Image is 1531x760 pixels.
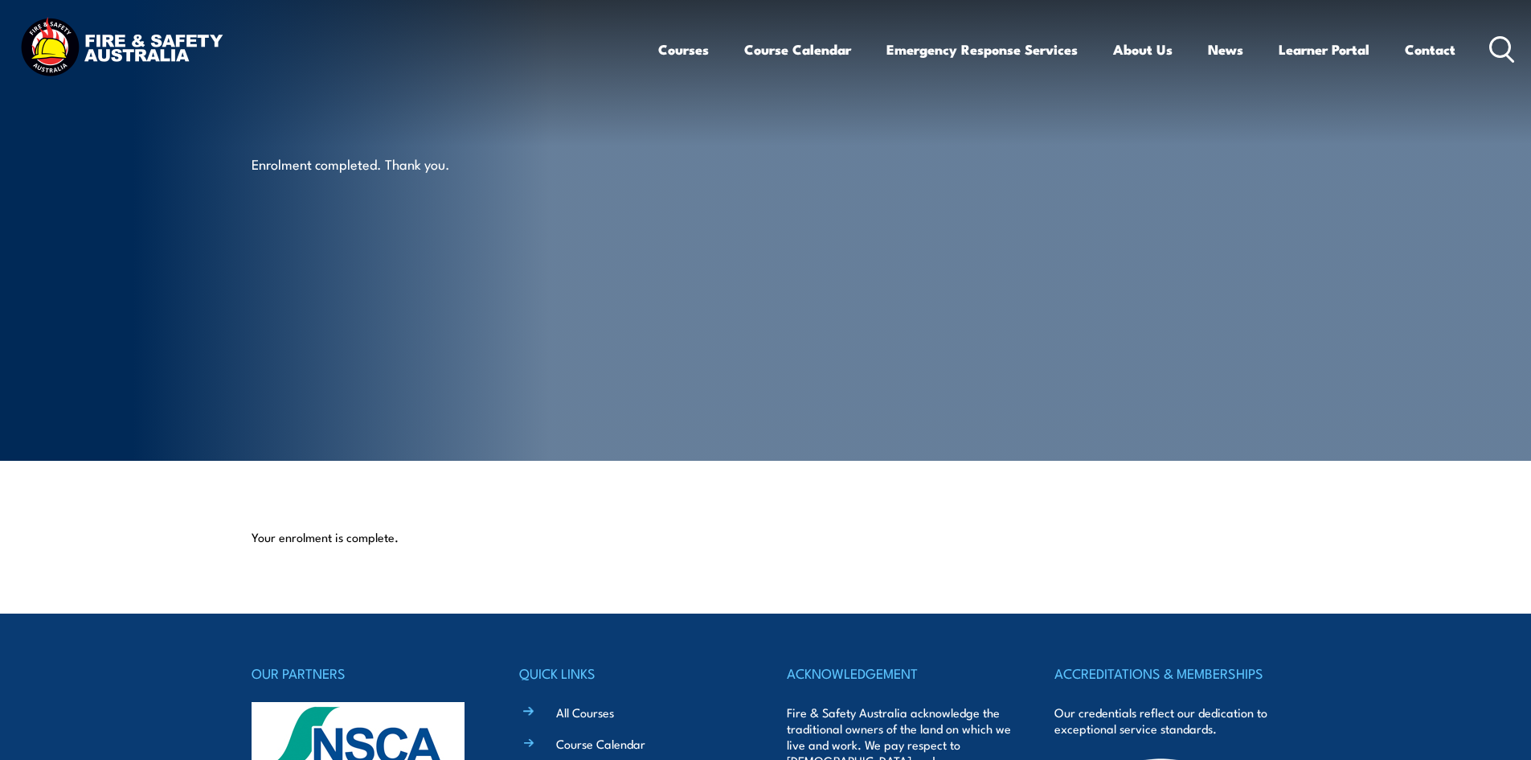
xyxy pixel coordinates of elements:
[1054,662,1279,684] h4: ACCREDITATIONS & MEMBERSHIPS
[252,662,477,684] h4: OUR PARTNERS
[886,28,1078,71] a: Emergency Response Services
[252,154,545,173] p: Enrolment completed. Thank you.
[519,662,744,684] h4: QUICK LINKS
[1208,28,1243,71] a: News
[744,28,851,71] a: Course Calendar
[1405,28,1455,71] a: Contact
[1279,28,1369,71] a: Learner Portal
[556,704,614,721] a: All Courses
[658,28,709,71] a: Courses
[787,662,1012,684] h4: ACKNOWLEDGEMENT
[252,529,1280,545] p: Your enrolment is complete.
[1113,28,1173,71] a: About Us
[1054,705,1279,737] p: Our credentials reflect our dedication to exceptional service standards.
[556,735,645,752] a: Course Calendar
